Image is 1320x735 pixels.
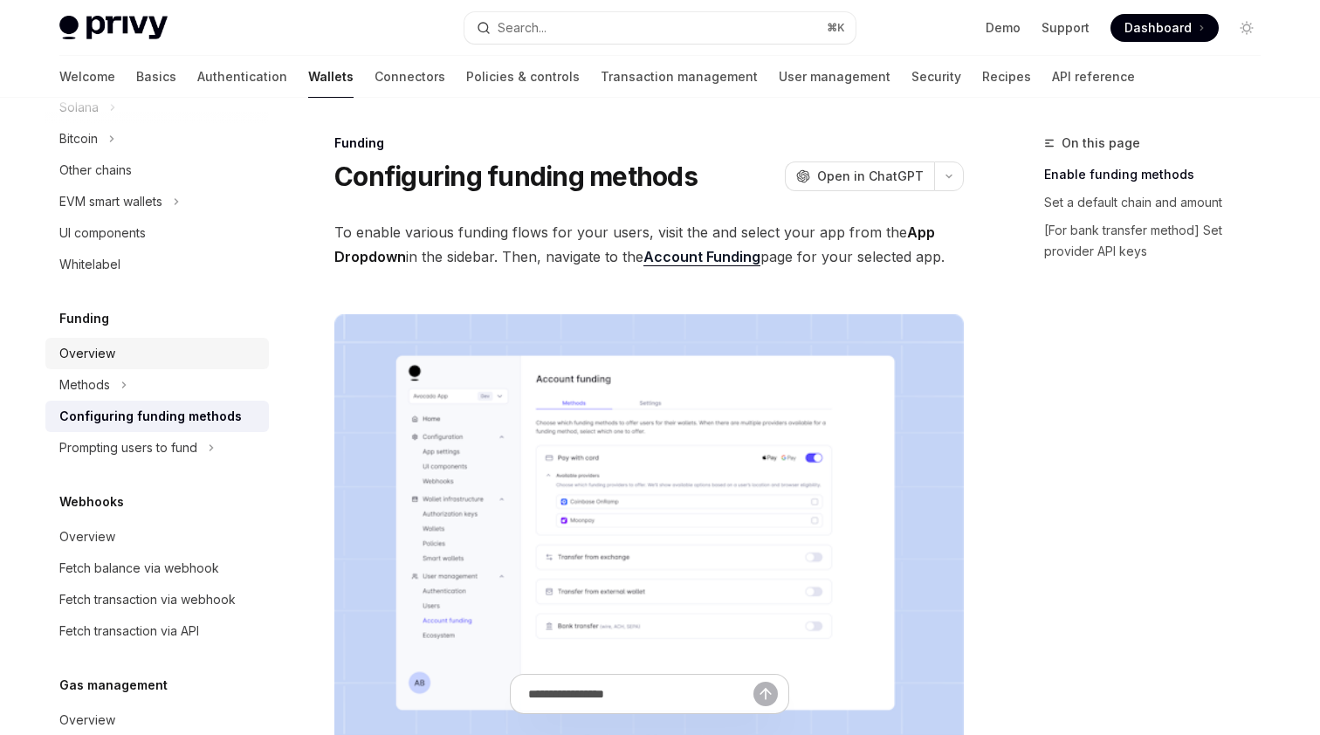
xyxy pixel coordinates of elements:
a: UI components [45,217,269,249]
div: Fetch balance via webhook [59,558,219,579]
a: API reference [1052,56,1135,98]
div: EVM smart wallets [59,191,162,212]
span: Dashboard [1124,19,1192,37]
a: Other chains [45,155,269,186]
button: Toggle dark mode [1233,14,1261,42]
a: Enable funding methods [1044,161,1275,189]
div: Funding [334,134,964,152]
a: Authentication [197,56,287,98]
h5: Webhooks [59,491,124,512]
div: Overview [59,710,115,731]
a: Demo [986,19,1021,37]
div: Whitelabel [59,254,120,275]
a: Set a default chain and amount [1044,189,1275,216]
div: Overview [59,526,115,547]
h5: Gas management [59,675,168,696]
div: Fetch transaction via API [59,621,199,642]
a: [For bank transfer method] Set provider API keys [1044,216,1275,265]
a: Whitelabel [45,249,269,280]
div: UI components [59,223,146,244]
a: Configuring funding methods [45,401,269,432]
span: To enable various funding flows for your users, visit the and select your app from the in the sid... [334,220,964,269]
span: On this page [1062,133,1140,154]
a: Recipes [982,56,1031,98]
div: Fetch transaction via webhook [59,589,236,610]
a: Policies & controls [466,56,580,98]
div: Overview [59,343,115,364]
a: Security [911,56,961,98]
a: Basics [136,56,176,98]
div: Methods [59,374,110,395]
a: Overview [45,521,269,553]
img: light logo [59,16,168,40]
a: Fetch transaction via webhook [45,584,269,615]
a: Support [1042,19,1090,37]
a: Account Funding [643,248,760,266]
a: Dashboard [1110,14,1219,42]
div: Search... [498,17,547,38]
div: Prompting users to fund [59,437,197,458]
a: Welcome [59,56,115,98]
a: Fetch balance via webhook [45,553,269,584]
div: Other chains [59,160,132,181]
span: ⌘ K [827,21,845,35]
div: Configuring funding methods [59,406,242,427]
button: Send message [753,682,778,706]
a: Overview [45,338,269,369]
a: Connectors [375,56,445,98]
span: Open in ChatGPT [817,168,924,185]
h5: Funding [59,308,109,329]
a: User management [779,56,890,98]
a: Fetch transaction via API [45,615,269,647]
button: Open in ChatGPT [785,161,934,191]
div: Bitcoin [59,128,98,149]
a: Wallets [308,56,354,98]
h1: Configuring funding methods [334,161,698,192]
button: Search...⌘K [464,12,856,44]
a: Transaction management [601,56,758,98]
